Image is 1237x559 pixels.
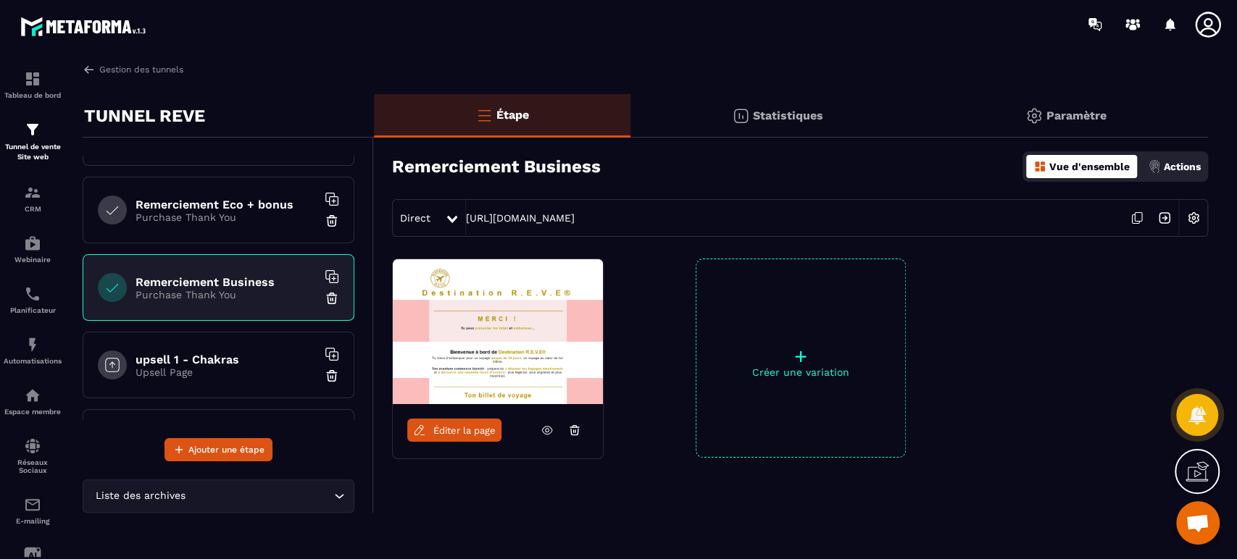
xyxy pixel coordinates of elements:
[24,235,41,252] img: automations
[1180,204,1207,232] img: setting-w.858f3a88.svg
[20,13,151,40] img: logo
[1049,161,1130,172] p: Vue d'ensemble
[188,488,330,504] input: Search for option
[164,438,272,461] button: Ajouter une étape
[4,408,62,416] p: Espace membre
[393,259,603,404] img: image
[4,91,62,99] p: Tableau de bord
[4,485,62,536] a: emailemailE-mailing
[24,336,41,353] img: automations
[1046,109,1107,122] p: Paramètre
[696,366,905,378] p: Créer une variation
[24,285,41,303] img: scheduler
[4,256,62,264] p: Webinaire
[83,63,96,76] img: arrow
[4,142,62,162] p: Tunnel de vente Site web
[84,101,205,130] p: TUNNEL REVE
[4,110,62,173] a: formationformationTunnel de vente Site web
[1033,160,1046,173] img: dashboard-orange.40269519.svg
[1164,161,1201,172] p: Actions
[475,106,493,124] img: bars-o.4a397970.svg
[4,517,62,525] p: E-mailing
[1148,160,1161,173] img: actions.d6e523a2.png
[392,156,601,177] h3: Remerciement Business
[92,488,188,504] span: Liste des archives
[4,205,62,213] p: CRM
[188,442,265,457] span: Ajouter une étape
[83,63,183,76] a: Gestion des tunnels
[1176,501,1220,545] div: Ouvrir le chat
[4,173,62,224] a: formationformationCRM
[407,419,501,442] a: Éditer la page
[136,366,317,378] p: Upsell Page
[4,274,62,325] a: schedulerschedulerPlanificateur
[83,479,354,513] div: Search for option
[24,121,41,138] img: formation
[753,109,823,122] p: Statistiques
[24,70,41,88] img: formation
[24,184,41,201] img: formation
[136,198,317,211] h6: Remerciement Eco + bonus
[136,211,317,223] p: Purchase Thank You
[1151,204,1178,232] img: arrow-next.bcc2205e.svg
[136,353,317,366] h6: upsell 1 - Chakras
[400,212,430,224] span: Direct
[732,107,749,125] img: stats.20deebd0.svg
[496,108,529,122] p: Étape
[4,458,62,474] p: Réseaux Sociaux
[4,426,62,485] a: social-networksocial-networkRéseaux Sociaux
[4,357,62,365] p: Automatisations
[325,214,339,228] img: trash
[325,291,339,306] img: trash
[4,224,62,274] a: automationsautomationsWebinaire
[24,387,41,404] img: automations
[4,325,62,376] a: automationsautomationsAutomatisations
[1025,107,1043,125] img: setting-gr.5f69749f.svg
[4,59,62,110] a: formationformationTableau de bord
[466,212,575,224] a: [URL][DOMAIN_NAME]
[24,437,41,455] img: social-network
[433,425,496,436] span: Éditer la page
[136,289,317,300] p: Purchase Thank You
[696,346,905,366] p: +
[24,496,41,513] img: email
[325,369,339,383] img: trash
[4,306,62,314] p: Planificateur
[136,275,317,289] h6: Remerciement Business
[4,376,62,426] a: automationsautomationsEspace membre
